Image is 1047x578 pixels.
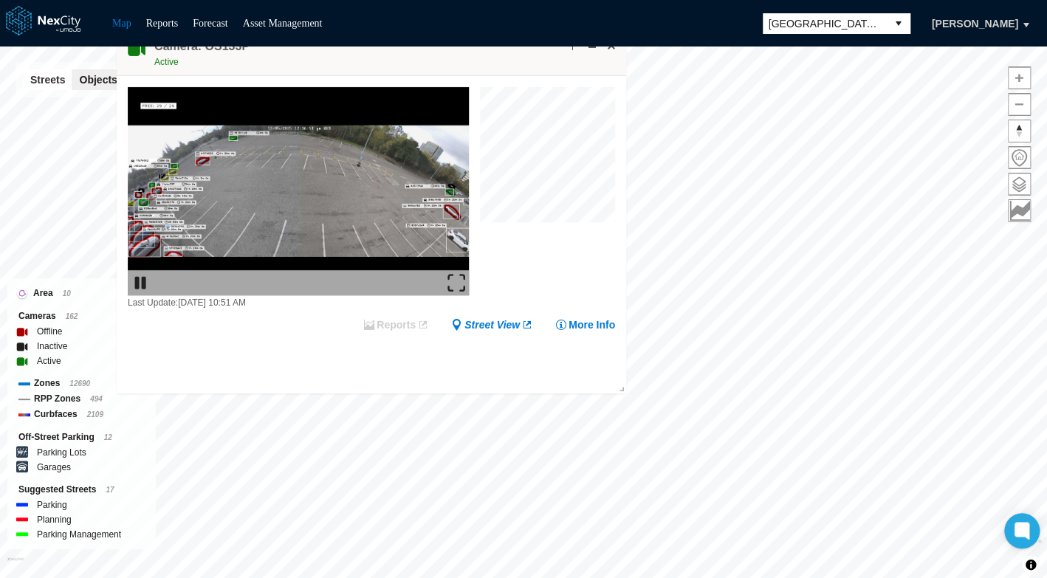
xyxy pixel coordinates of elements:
label: Planning [37,512,72,527]
button: Toggle attribution [1022,556,1040,574]
label: Parking Lots [37,445,86,460]
span: Toggle attribution [1026,557,1035,573]
button: Streets [23,69,72,90]
button: Reset bearing to north [1008,120,1031,142]
label: Offline [37,324,62,339]
a: Street View [451,317,533,332]
span: 17 [106,486,114,494]
span: 162 [66,312,78,320]
button: [PERSON_NAME] [916,11,1034,36]
label: Parking Management [37,527,121,542]
button: Home [1008,146,1031,169]
span: Active [154,57,179,67]
label: Inactive [37,339,67,354]
a: Reports [146,18,179,29]
div: Curbfaces [18,407,145,422]
span: [GEOGRAPHIC_DATA][PERSON_NAME] [769,16,881,31]
label: Active [37,354,61,368]
span: 2109 [87,410,103,419]
div: Cameras [18,309,145,324]
img: play [131,274,149,292]
span: Zoom in [1009,67,1030,89]
span: 494 [90,395,103,403]
div: Double-click to make header text selectable [154,38,250,69]
div: Area [18,286,145,301]
span: Zoom out [1009,94,1030,115]
span: Streets [30,72,65,87]
label: Parking [37,498,67,512]
a: Map [112,18,131,29]
button: Zoom in [1008,66,1031,89]
div: Suggested Streets [18,482,145,498]
button: More Info [555,317,615,332]
span: Objects [79,72,117,87]
a: Mapbox homepage [7,557,24,574]
button: select [887,13,910,34]
div: Last Update: [DATE] 10:51 AM [128,295,469,310]
span: 10 [63,289,71,297]
h4: Double-click to make header text selectable [154,38,250,55]
a: Asset Management [243,18,323,29]
img: video [128,87,469,295]
div: Zones [18,376,145,391]
div: Off-Street Parking [18,430,145,445]
button: Objects [72,69,124,90]
div: RPP Zones [18,391,145,407]
span: Street View [464,317,520,332]
span: 12 [104,433,112,441]
img: expand [447,274,465,292]
a: Forecast [193,18,227,29]
span: More Info [569,317,615,332]
button: Layers management [1008,173,1031,196]
button: Key metrics [1008,199,1031,222]
button: Zoom out [1008,93,1031,116]
canvas: Map [480,87,623,230]
label: Garages [37,460,71,475]
span: 12690 [69,379,90,388]
span: [PERSON_NAME] [932,16,1018,31]
span: Reset bearing to north [1009,120,1030,142]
